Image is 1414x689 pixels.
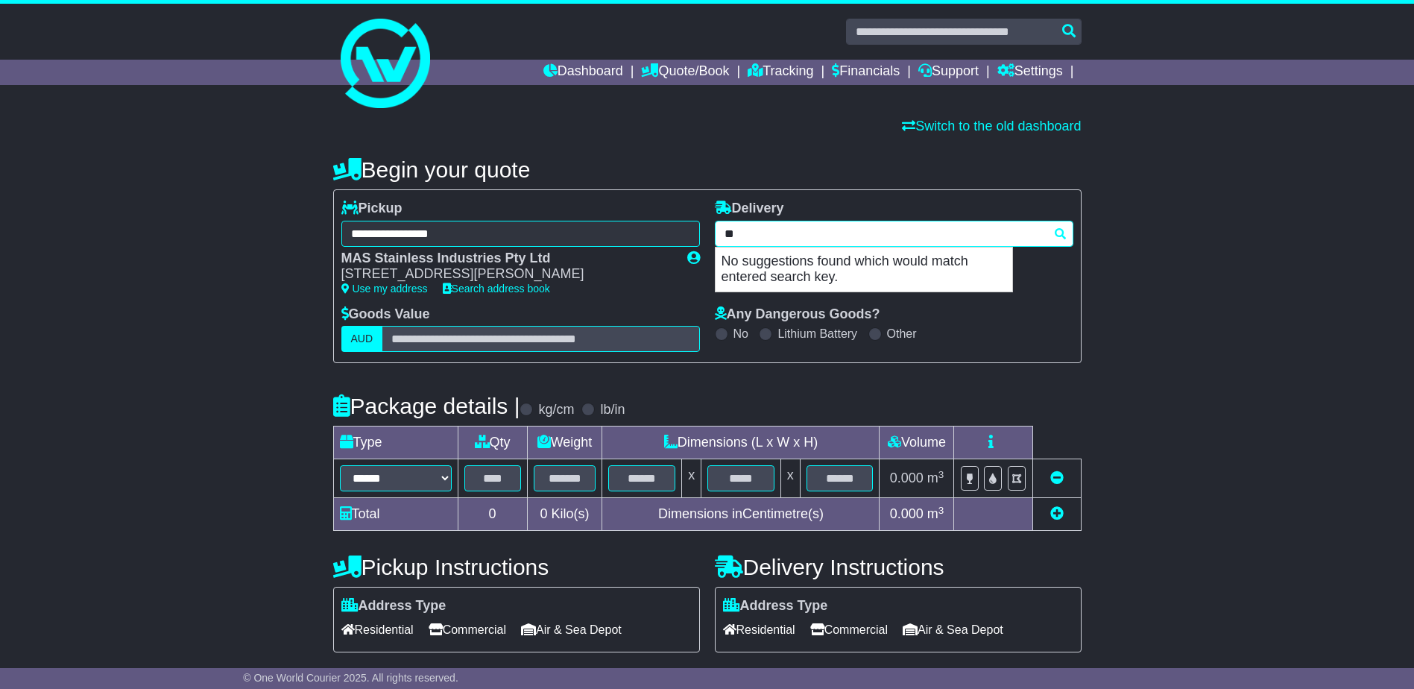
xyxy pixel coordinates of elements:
[715,221,1073,247] typeahead: Please provide city
[780,459,800,498] td: x
[458,427,527,459] td: Qty
[748,60,813,85] a: Tracking
[902,119,1081,133] a: Switch to the old dashboard
[938,505,944,516] sup: 3
[716,248,1012,292] p: No suggestions found which would match entered search key.
[458,498,527,531] td: 0
[682,459,701,498] td: x
[723,618,795,641] span: Residential
[1050,471,1064,485] a: Remove this item
[927,506,944,521] span: m
[543,60,623,85] a: Dashboard
[1050,506,1064,521] a: Add new item
[890,506,924,521] span: 0.000
[341,251,672,267] div: MAS Stainless Industries Pty Ltd
[927,471,944,485] span: m
[333,555,700,579] h4: Pickup Instructions
[890,471,924,485] span: 0.000
[333,394,520,418] h4: Package details |
[733,327,748,341] label: No
[715,555,1082,579] h4: Delivery Instructions
[602,427,880,459] td: Dimensions (L x W x H)
[341,598,446,614] label: Address Type
[341,618,414,641] span: Residential
[723,598,828,614] label: Address Type
[341,266,672,283] div: [STREET_ADDRESS][PERSON_NAME]
[333,157,1082,182] h4: Begin your quote
[243,672,458,684] span: © One World Courier 2025. All rights reserved.
[880,427,954,459] td: Volume
[602,498,880,531] td: Dimensions in Centimetre(s)
[715,201,784,217] label: Delivery
[810,618,888,641] span: Commercial
[938,469,944,480] sup: 3
[341,201,403,217] label: Pickup
[527,427,602,459] td: Weight
[443,283,550,295] a: Search address book
[341,326,383,352] label: AUD
[341,283,428,295] a: Use my address
[540,506,547,521] span: 0
[429,618,506,641] span: Commercial
[997,60,1063,85] a: Settings
[333,427,458,459] td: Type
[538,402,574,418] label: kg/cm
[641,60,729,85] a: Quote/Book
[887,327,917,341] label: Other
[341,306,430,323] label: Goods Value
[333,498,458,531] td: Total
[777,327,857,341] label: Lithium Battery
[600,402,625,418] label: lb/in
[521,618,622,641] span: Air & Sea Depot
[715,306,880,323] label: Any Dangerous Goods?
[527,498,602,531] td: Kilo(s)
[918,60,979,85] a: Support
[903,618,1003,641] span: Air & Sea Depot
[832,60,900,85] a: Financials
